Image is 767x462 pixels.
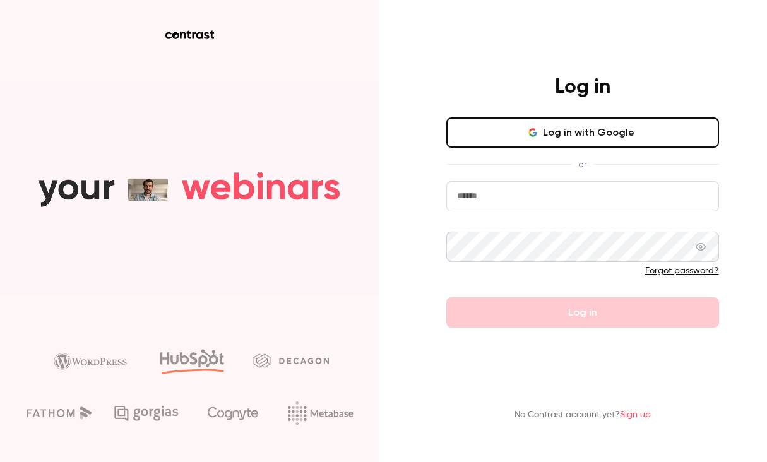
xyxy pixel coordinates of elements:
a: Forgot password? [645,266,719,275]
button: Log in with Google [446,117,719,148]
h4: Log in [555,74,610,100]
span: or [572,158,593,171]
p: No Contrast account yet? [514,408,651,422]
a: Sign up [620,410,651,419]
img: decagon [253,353,329,367]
